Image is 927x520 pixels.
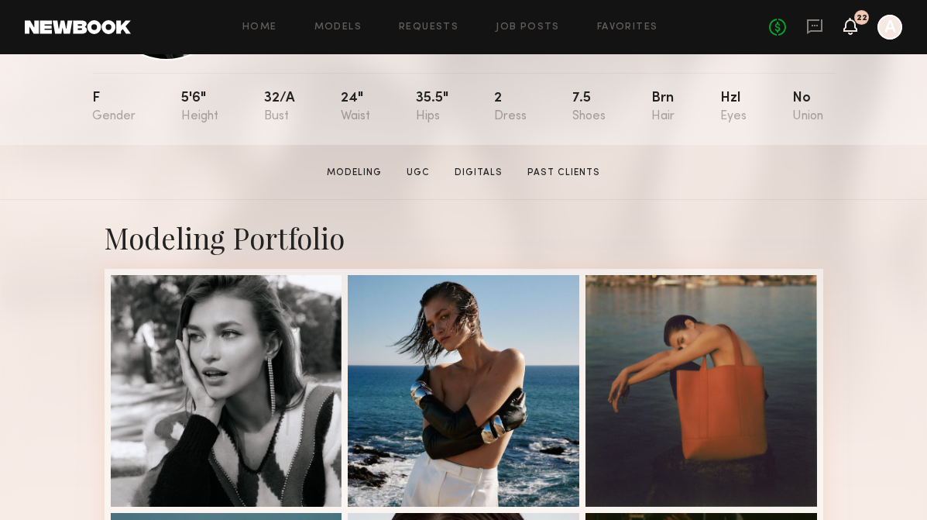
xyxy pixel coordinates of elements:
[400,166,436,180] a: UGC
[496,22,560,33] a: Job Posts
[720,91,747,123] div: Hzl
[651,91,675,123] div: Brn
[314,22,362,33] a: Models
[92,91,136,123] div: F
[181,91,218,123] div: 5'6"
[242,22,277,33] a: Home
[399,22,458,33] a: Requests
[597,22,658,33] a: Favorites
[341,91,370,123] div: 24"
[792,91,823,123] div: No
[494,91,527,123] div: 2
[264,91,295,123] div: 32/a
[521,166,606,180] a: Past Clients
[877,15,902,40] a: A
[572,91,606,123] div: 7.5
[321,166,388,180] a: Modeling
[857,14,867,22] div: 22
[448,166,509,180] a: Digitals
[105,219,823,257] div: Modeling Portfolio
[416,91,448,123] div: 35.5"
